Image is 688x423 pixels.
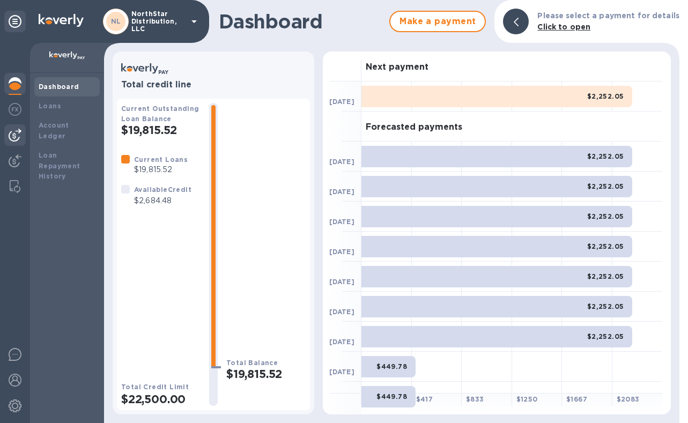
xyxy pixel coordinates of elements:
[537,11,679,20] b: Please select a payment for details
[121,105,199,123] b: Current Outstanding Loan Balance
[39,121,69,140] b: Account Ledger
[366,122,462,132] h3: Forecasted payments
[121,80,306,90] h3: Total credit line
[121,383,189,391] b: Total Credit Limit
[466,395,484,403] b: $ 833
[329,188,354,196] b: [DATE]
[376,362,407,370] b: $449.78
[39,102,61,110] b: Loans
[329,338,354,346] b: [DATE]
[39,151,80,181] b: Loan Repayment History
[329,248,354,256] b: [DATE]
[329,308,354,316] b: [DATE]
[39,83,79,91] b: Dashboard
[366,62,428,72] h3: Next payment
[121,392,201,406] h2: $22,500.00
[587,272,624,280] b: $2,252.05
[617,395,640,403] b: $ 2083
[219,10,384,33] h1: Dashboard
[329,98,354,106] b: [DATE]
[111,17,121,25] b: NL
[226,359,278,367] b: Total Balance
[329,158,354,166] b: [DATE]
[39,14,84,27] img: Logo
[134,164,188,175] p: $19,815.52
[134,155,188,164] b: Current Loans
[376,392,407,400] b: $449.78
[4,11,26,32] div: Unpin categories
[329,278,354,286] b: [DATE]
[587,182,624,190] b: $2,252.05
[566,395,587,403] b: $ 1667
[9,103,21,116] img: Foreign exchange
[226,367,306,381] h2: $19,815.52
[329,368,354,376] b: [DATE]
[399,15,476,28] span: Make a payment
[587,302,624,310] b: $2,252.05
[329,218,354,226] b: [DATE]
[587,332,624,340] b: $2,252.05
[587,92,624,100] b: $2,252.05
[121,123,201,137] h2: $19,815.52
[587,152,624,160] b: $2,252.05
[516,395,538,403] b: $ 1250
[587,212,624,220] b: $2,252.05
[389,11,486,32] button: Make a payment
[537,23,590,31] b: Click to open
[416,395,433,403] b: $ 417
[134,185,191,194] b: Available Credit
[134,195,191,206] p: $2,684.48
[131,10,185,33] p: NorthStar Distribution, LLC
[587,242,624,250] b: $2,252.05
